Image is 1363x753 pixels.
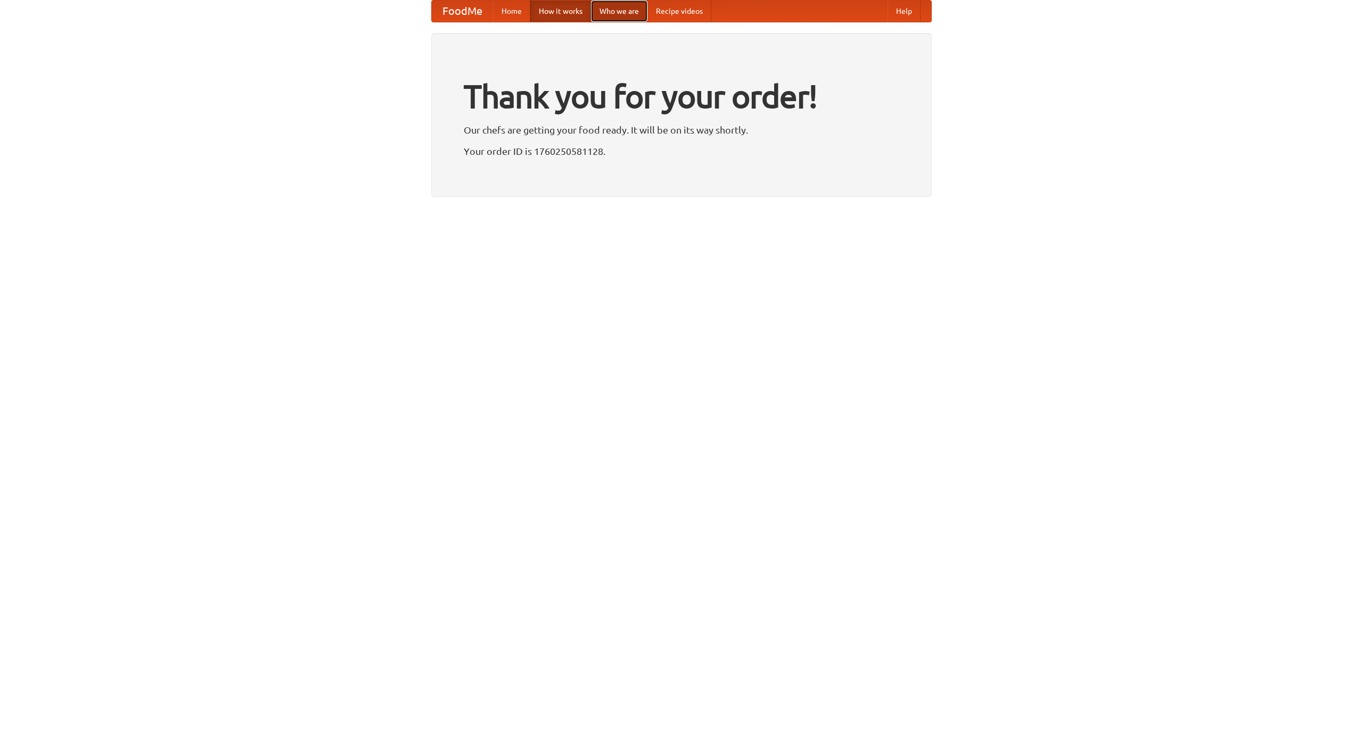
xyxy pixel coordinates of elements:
[888,1,921,22] a: Help
[464,122,899,138] p: Our chefs are getting your food ready. It will be on its way shortly.
[591,1,647,22] a: Who we are
[464,143,899,159] p: Your order ID is 1760250581128.
[530,1,591,22] a: How it works
[464,71,899,122] h1: Thank you for your order!
[432,1,493,22] a: FoodMe
[493,1,530,22] a: Home
[647,1,711,22] a: Recipe videos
